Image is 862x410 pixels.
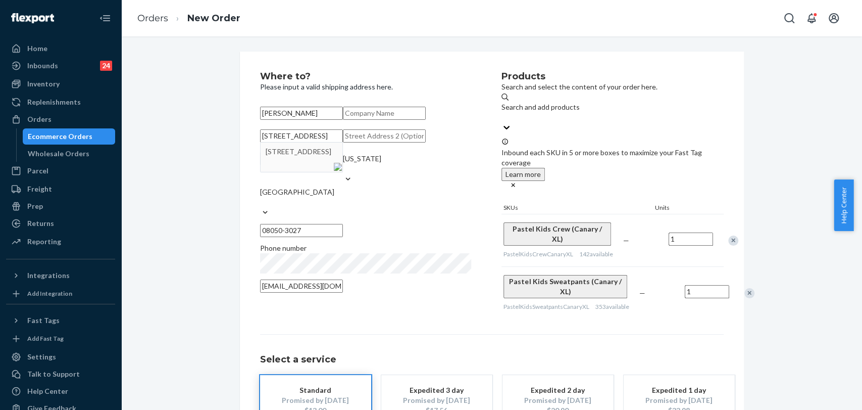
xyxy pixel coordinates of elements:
[6,383,115,399] a: Help Center
[6,58,115,74] a: Inbounds24
[27,315,60,326] div: Fast Tags
[27,61,58,71] div: Inbounds
[27,43,47,54] div: Home
[260,72,471,82] h2: Where to?
[27,352,56,362] div: Settings
[639,289,645,297] span: —
[27,201,43,211] div: Prep
[27,334,64,343] div: Add Fast Tag
[266,143,337,161] div: [STREET_ADDRESS]
[6,312,115,329] button: Fast Tags
[260,280,343,293] input: Email (Only Required for International)
[28,131,92,142] div: Ecommerce Orders
[6,215,115,232] a: Returns
[6,234,115,250] a: Reporting
[510,181,517,191] button: close
[27,386,68,396] div: Help Center
[27,218,54,229] div: Returns
[343,129,426,143] input: Street Address 2 (Optional)
[396,395,477,405] div: Promised by [DATE]
[137,13,168,24] a: Orders
[501,112,502,122] input: Search and add products
[23,128,116,145] a: Ecommerce Orders
[503,250,573,258] span: PastelKidsCrewCanaryXL
[518,395,598,405] div: Promised by [DATE]
[744,288,754,298] div: Remove Item
[501,72,724,82] h2: Products
[685,285,729,298] input: Quantity
[6,181,115,197] a: Freight
[396,385,477,395] div: Expedited 3 day
[28,149,89,159] div: Wholesale Orders
[779,8,799,28] button: Open Search Box
[27,237,61,247] div: Reporting
[501,102,580,112] div: Search and add products
[579,250,613,258] span: 142 available
[653,203,698,214] div: Units
[260,355,724,365] h1: Select a service
[501,203,653,214] div: SKUs
[334,163,342,171] img: [object%20Module]
[623,236,629,245] span: —
[23,146,116,162] a: Wholesale Orders
[100,61,112,71] div: 24
[6,288,115,300] a: Add Integration
[728,236,738,246] div: Remove Item
[343,107,426,120] input: Company Name
[6,333,115,345] a: Add Fast Tag
[275,395,356,405] div: Promised by [DATE]
[27,369,80,379] div: Talk to Support
[6,198,115,214] a: Prep
[503,222,611,246] button: Pastel Kids Crew (Canary / XL)
[6,163,115,179] a: Parcel
[513,224,602,243] span: Pastel Kids Crew (Canary / XL)
[27,184,52,194] div: Freight
[6,111,115,127] a: Orders
[27,114,52,124] div: Orders
[6,267,115,284] button: Integrations
[6,349,115,365] a: Settings
[639,385,720,395] div: Expedited 1 day
[834,179,853,231] button: Help Center
[27,79,60,89] div: Inventory
[187,13,240,24] a: New Order
[503,275,627,298] button: Pastel Kids Sweatpants (Canary / XL)
[6,76,115,92] a: Inventory
[27,166,48,176] div: Parcel
[503,303,589,310] span: PastelKidsSweatpantsCanaryXL
[501,82,724,92] p: Search and select the content of your order here.
[27,289,72,298] div: Add Integration
[275,385,356,395] div: Standard
[260,129,343,143] input: [STREET_ADDRESS]
[260,187,334,197] div: [GEOGRAPHIC_DATA]
[595,303,629,310] span: 353 available
[6,366,115,382] a: Talk to Support
[260,82,471,92] p: Please input a valid shipping address here.
[27,97,81,107] div: Replenishments
[260,107,343,120] input: First & Last Name
[518,385,598,395] div: Expedited 2 day
[639,395,720,405] div: Promised by [DATE]
[509,277,621,296] span: Pastel Kids Sweatpants (Canary / XL)
[6,94,115,110] a: Replenishments
[824,8,844,28] button: Open account menu
[6,40,115,57] a: Home
[801,8,822,28] button: Open notifications
[260,197,261,207] input: [GEOGRAPHIC_DATA]
[129,4,248,33] ol: breadcrumbs
[260,224,343,237] input: ZIP Code
[11,13,54,23] img: Flexport logo
[669,233,713,246] input: Quantity
[260,244,307,252] span: Phone number
[27,270,70,281] div: Integrations
[501,168,545,181] button: Learn more
[343,154,381,164] div: [US_STATE]
[343,164,344,174] input: [US_STATE]
[95,8,115,28] button: Close Navigation
[501,138,724,191] div: Inbound each SKU in 5 or more boxes to maximize your Fast Tag coverage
